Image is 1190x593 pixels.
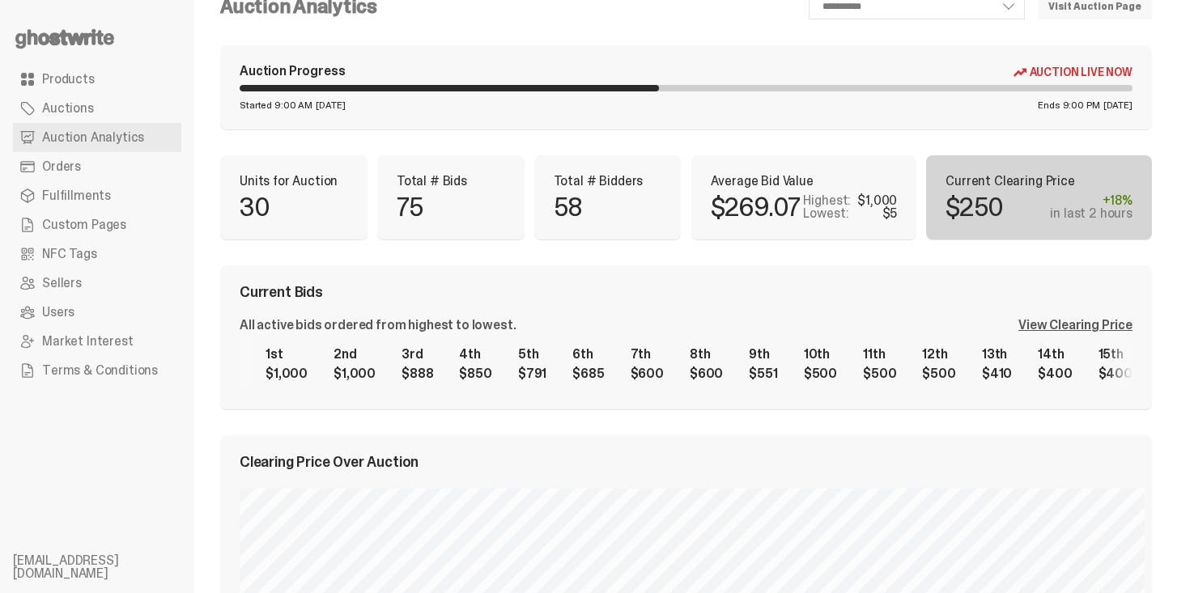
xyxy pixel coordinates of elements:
div: $1,000 [334,367,376,380]
div: $500 [804,367,837,380]
div: 14th [1038,348,1072,361]
span: Sellers [42,277,82,290]
a: Sellers [13,269,181,298]
p: Total # Bidders [554,175,662,188]
div: 4th [459,348,491,361]
span: Started 9:00 AM [240,100,312,110]
div: 6th [572,348,604,361]
span: Custom Pages [42,218,126,231]
div: $500 [922,367,955,380]
div: in last 2 hours [1050,207,1133,220]
a: Products [13,65,181,94]
div: $600 [631,367,664,380]
p: $269.07 [711,194,800,220]
p: Units for Auction [240,175,348,188]
span: Users [42,306,74,319]
div: 13th [982,348,1012,361]
p: Highest: [803,194,851,207]
a: Fulfillments [13,181,181,210]
p: 58 [554,194,582,220]
div: $685 [572,367,604,380]
span: NFC Tags [42,248,97,260]
div: 7th [631,348,664,361]
a: Users [13,298,181,327]
div: 3rd [402,348,433,361]
div: +18% [1050,194,1133,207]
p: 75 [397,194,423,220]
div: $850 [459,367,491,380]
a: Auction Analytics [13,123,181,152]
div: 11th [863,348,896,361]
p: Total # Bids [397,175,505,188]
div: 10th [804,348,837,361]
div: $1,000 [857,194,897,207]
div: 15th [1099,348,1133,361]
div: 1st [266,348,308,361]
span: [DATE] [316,100,345,110]
div: View Clearing Price [1018,319,1133,332]
p: $250 [946,194,1003,220]
p: 30 [240,194,270,220]
span: Terms & Conditions [42,364,158,377]
span: Auctions [42,102,94,115]
span: Auction Analytics [42,131,144,144]
a: Orders [13,152,181,181]
div: 12th [922,348,955,361]
a: NFC Tags [13,239,181,269]
div: $888 [402,367,433,380]
span: Market Interest [42,335,134,348]
div: All active bids ordered from highest to lowest. [240,319,516,332]
li: [EMAIL_ADDRESS][DOMAIN_NAME] [13,554,207,580]
div: $1,000 [266,367,308,380]
p: Current Clearing Price [946,175,1133,188]
div: $551 [749,367,777,380]
div: Current Bids [240,285,1133,299]
a: Market Interest [13,327,181,356]
div: $5 [882,207,898,220]
div: 2nd [334,348,376,361]
div: $400 [1099,367,1133,380]
span: [DATE] [1103,100,1133,110]
span: Auction Live Now [1030,66,1133,78]
a: Terms & Conditions [13,356,181,385]
div: 8th [690,348,723,361]
div: $400 [1038,367,1072,380]
div: Clearing Price Over Auction [240,455,1133,469]
a: Custom Pages [13,210,181,239]
p: Average Bid Value [711,175,898,188]
div: $500 [863,367,896,380]
div: Auction Progress [240,65,345,78]
span: Ends 9:00 PM [1038,100,1100,110]
div: $791 [518,367,546,380]
div: $410 [982,367,1012,380]
a: Auctions [13,94,181,123]
span: Orders [42,160,81,173]
span: Products [42,73,95,86]
p: Lowest: [803,207,848,220]
div: 9th [749,348,777,361]
div: $600 [690,367,723,380]
div: 5th [518,348,546,361]
span: Fulfillments [42,189,111,202]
